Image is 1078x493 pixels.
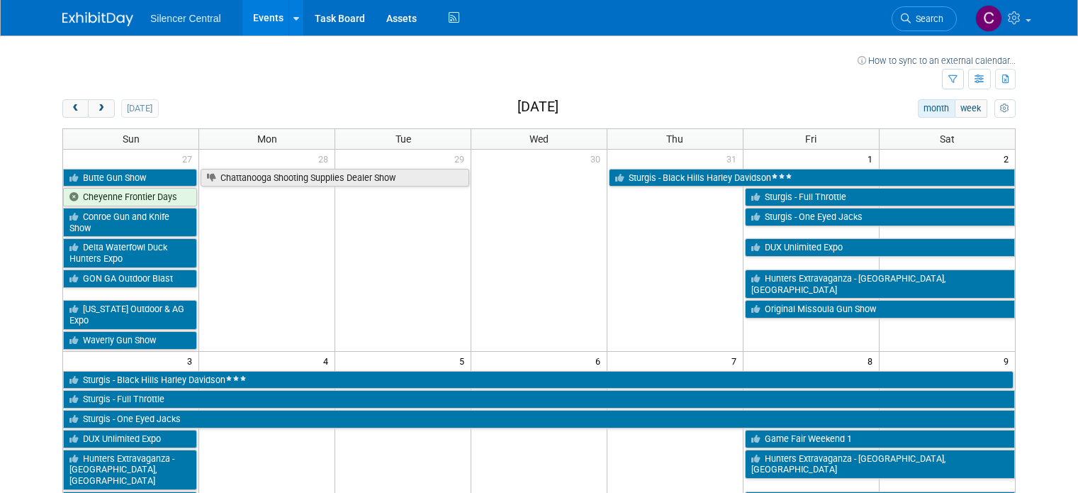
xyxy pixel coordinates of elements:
a: DUX Unlimited Expo [63,430,197,448]
a: Butte Gun Show [63,169,197,187]
span: Sat [940,133,955,145]
span: Tue [395,133,411,145]
a: Hunters Extravaganza - [GEOGRAPHIC_DATA], [GEOGRAPHIC_DATA] [745,270,1015,299]
span: 31 [725,150,743,167]
span: 29 [453,150,471,167]
a: Sturgis - Black Hills Harley Davidson [63,371,1014,389]
span: 7 [730,352,743,370]
a: Waverly Gun Show [63,331,197,350]
span: Wed [529,133,549,145]
span: Thu [666,133,683,145]
span: 27 [181,150,198,167]
a: Cheyenne Frontier Days [63,188,197,206]
a: Sturgis - One Eyed Jacks [745,208,1015,226]
a: Sturgis - Black Hills Harley Davidson [609,169,1015,187]
a: How to sync to an external calendar... [858,55,1016,66]
span: Fri [805,133,816,145]
span: 9 [1002,352,1015,370]
a: Conroe Gun and Knife Show [63,208,197,237]
a: Hunters Extravaganza - [GEOGRAPHIC_DATA], [GEOGRAPHIC_DATA] [745,450,1015,479]
span: Search [911,13,943,24]
span: Mon [257,133,277,145]
a: Delta Waterfowl Duck Hunters Expo [63,238,197,267]
button: month [918,99,955,118]
span: 5 [458,352,471,370]
h2: [DATE] [517,99,558,115]
img: Chuck Simpson [975,5,1002,32]
span: 30 [589,150,607,167]
span: Sun [123,133,140,145]
a: [US_STATE] Outdoor & AG Expo [63,300,197,329]
a: Sturgis - Full Throttle [63,390,1015,409]
a: DUX Unlimited Expo [745,238,1015,257]
a: Search [892,6,957,31]
a: GON GA Outdoor Blast [63,270,197,288]
span: 1 [866,150,879,167]
a: Hunters Extravaganza - [GEOGRAPHIC_DATA], [GEOGRAPHIC_DATA] [63,450,197,490]
a: Sturgis - Full Throttle [745,188,1015,206]
a: Chattanooga Shooting Supplies Dealer Show [201,169,469,187]
a: Original Missoula Gun Show [745,300,1015,318]
img: ExhibitDay [62,12,133,26]
button: myCustomButton [994,99,1016,118]
button: [DATE] [121,99,159,118]
span: 6 [594,352,607,370]
span: 2 [1002,150,1015,167]
span: 8 [866,352,879,370]
i: Personalize Calendar [1000,104,1009,113]
button: next [88,99,114,118]
span: 28 [317,150,335,167]
span: 3 [186,352,198,370]
span: 4 [322,352,335,370]
a: Sturgis - One Eyed Jacks [63,410,1015,428]
button: week [955,99,987,118]
a: Game Fair Weekend 1 [745,430,1015,448]
span: Silencer Central [150,13,221,24]
button: prev [62,99,89,118]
